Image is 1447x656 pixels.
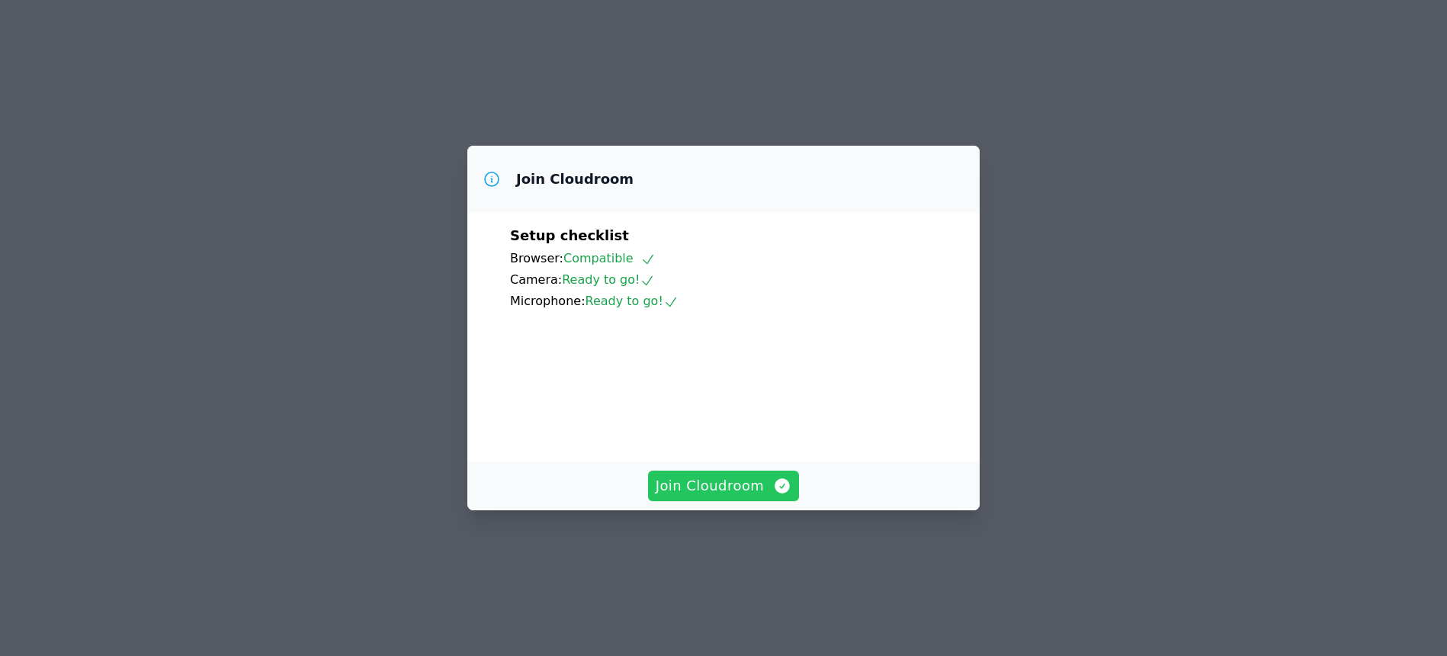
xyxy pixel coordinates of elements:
span: Ready to go! [562,272,655,287]
span: Compatible [563,251,656,265]
span: Join Cloudroom [656,475,792,497]
h3: Join Cloudroom [516,170,634,188]
span: Microphone: [510,294,586,308]
span: Setup checklist [510,227,629,243]
span: Camera: [510,272,562,287]
button: Join Cloudroom [648,471,800,501]
span: Ready to go! [586,294,679,308]
span: Browser: [510,251,563,265]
